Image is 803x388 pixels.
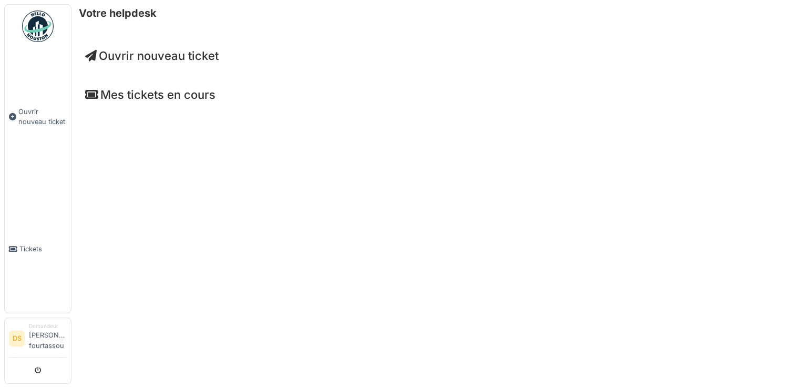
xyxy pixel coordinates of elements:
a: Ouvrir nouveau ticket [85,49,219,63]
a: Ouvrir nouveau ticket [5,48,71,186]
a: Tickets [5,186,71,313]
span: Ouvrir nouveau ticket [18,107,67,127]
h6: Votre helpdesk [79,7,157,19]
li: DS [9,331,25,346]
div: Demandeur [29,322,67,330]
a: DS Demandeur[PERSON_NAME] fourtassou [9,322,67,358]
h4: Mes tickets en cours [85,88,789,101]
span: Tickets [19,244,67,254]
img: Badge_color-CXgf-gQk.svg [22,11,54,42]
li: [PERSON_NAME] fourtassou [29,322,67,355]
